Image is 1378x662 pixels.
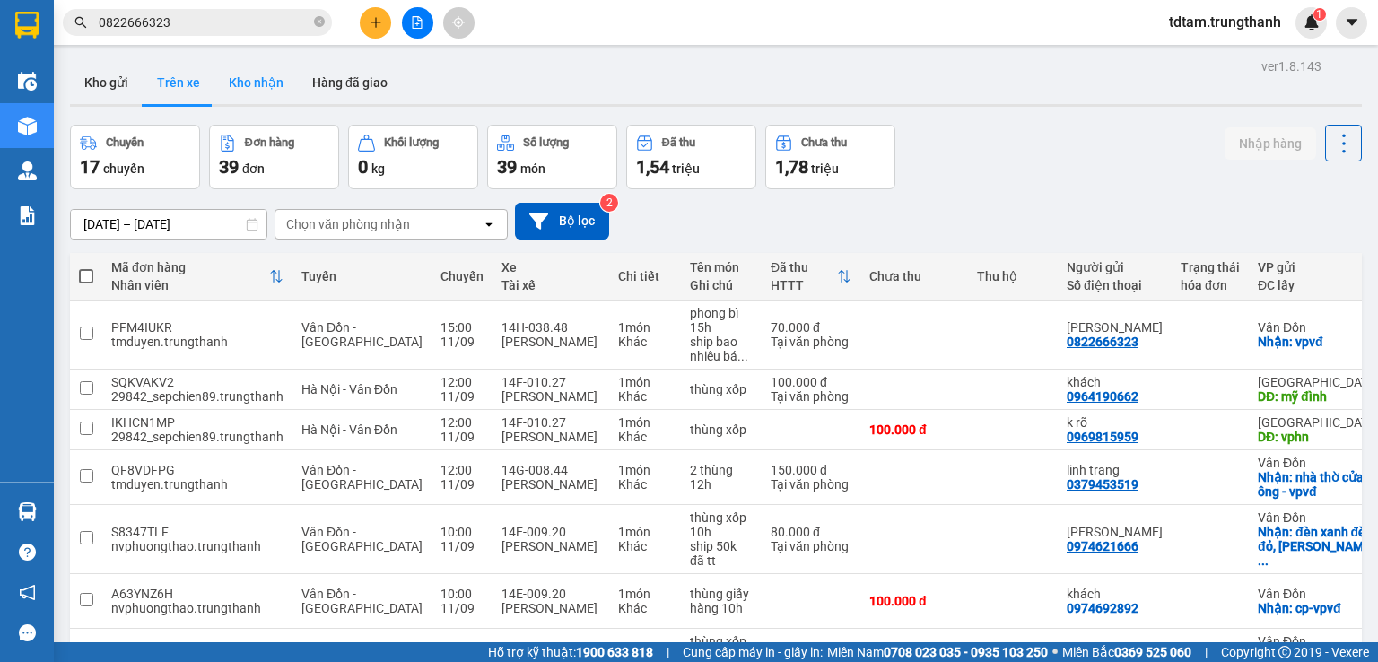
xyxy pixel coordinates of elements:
span: Cung cấp máy in - giấy in: [683,642,823,662]
button: plus [360,7,391,39]
div: [PERSON_NAME] [501,477,600,492]
div: 29842_sepchien89.trungthanh [111,430,283,444]
div: Chưa thu [869,269,959,283]
div: Người gửi [1067,260,1163,274]
span: ... [737,349,748,363]
button: Kho gửi [70,61,143,104]
strong: 0708 023 035 - 0935 103 250 [884,645,1048,659]
span: 17 [80,156,100,178]
div: 100.000 đ [869,422,959,437]
span: triệu [672,161,700,176]
div: thùng xốp [690,422,753,437]
button: file-add [402,7,433,39]
span: Hà Nội - Vân Đồn [301,382,397,396]
span: Vân Đồn - [GEOGRAPHIC_DATA] [301,463,423,492]
div: 11/09 [440,477,484,492]
div: 14G-008.44 [501,463,600,477]
span: triệu [811,161,839,176]
th: Toggle SortBy [762,253,860,301]
span: | [1205,642,1208,662]
div: [PERSON_NAME] [501,539,600,553]
button: Trên xe [143,61,214,104]
div: thùng xốp [690,382,753,396]
span: chuyến [103,161,144,176]
div: k rõ [1067,415,1163,430]
sup: 1 [1313,8,1326,21]
div: SQKVAKV2 [111,375,283,389]
div: khách [1067,375,1163,389]
div: Thu hộ [977,269,1049,283]
div: khách [1067,587,1163,601]
span: copyright [1278,646,1291,658]
span: close-circle [314,14,325,31]
div: Chuyến [106,136,144,149]
div: Đơn hàng [245,136,294,149]
div: Khác [618,430,672,444]
div: Khác [618,601,672,615]
div: A63YNZ6H [111,587,283,601]
button: Đơn hàng39đơn [209,125,339,189]
div: Tại văn phòng [771,389,851,404]
div: S8347TLF [111,525,283,539]
img: solution-icon [18,206,37,225]
button: Đã thu1,54 triệu [626,125,756,189]
div: Tên món [690,260,753,274]
span: message [19,624,36,641]
span: aim [452,16,465,29]
span: 1,78 [775,156,808,178]
span: Vân Đồn - [GEOGRAPHIC_DATA] [301,320,423,349]
span: kg [371,161,385,176]
button: Chưa thu1,78 triệu [765,125,895,189]
span: file-add [411,16,423,29]
input: Select a date range. [71,210,266,239]
span: tdtam.trungthanh [1155,11,1295,33]
div: 100.000 đ [771,375,851,389]
div: 11/09 [440,430,484,444]
span: đơn [242,161,265,176]
div: 14F-010.27 [501,415,600,430]
div: Khác [618,389,672,404]
div: thùng xốp 10h [690,510,753,539]
div: ĐC lấy [1258,278,1365,292]
button: Bộ lọc [515,203,609,240]
div: [PERSON_NAME] [501,601,600,615]
img: logo-vxr [15,12,39,39]
div: 0969815959 [1067,430,1138,444]
span: ⚪️ [1052,649,1058,656]
div: 10:00 [440,587,484,601]
span: 39 [219,156,239,178]
div: [PERSON_NAME] [501,335,600,349]
div: Tài xế [501,278,600,292]
div: 80.000 đ [771,525,851,539]
div: Tuyến [301,269,423,283]
div: Mã đơn hàng [111,260,269,274]
span: Hỗ trợ kỹ thuật: [488,642,653,662]
span: | [667,642,669,662]
button: Hàng đã giao [298,61,402,104]
svg: open [482,217,496,231]
div: hóa đơn [1181,278,1240,292]
div: 0974621666 [1067,539,1138,553]
div: Khác [618,539,672,553]
div: Chưa thu [801,136,847,149]
div: ship bao nhiêu báo người gửi chuyển khoản [690,335,753,363]
div: linh trang [1067,463,1163,477]
div: Chọn văn phòng nhận [286,215,410,233]
span: 1,54 [636,156,669,178]
div: 12:00 [440,463,484,477]
span: Hà Nội - Vân Đồn [301,422,397,437]
div: 1 món [618,463,672,477]
div: 14E-009.20 [501,587,600,601]
div: 0974692892 [1067,601,1138,615]
span: 1 [1316,8,1322,21]
span: caret-down [1344,14,1360,30]
div: 0822666323 [1067,335,1138,349]
div: 2 thùng 12h [690,463,753,492]
th: Toggle SortBy [102,253,292,301]
div: Tại văn phòng [771,335,851,349]
div: 29842_sepchien89.trungthanh [111,389,283,404]
div: [PERSON_NAME] [501,430,600,444]
span: Vân Đồn - [GEOGRAPHIC_DATA] [301,587,423,615]
div: tmduyen.trungthanh [111,335,283,349]
div: Nhân viên [111,278,269,292]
